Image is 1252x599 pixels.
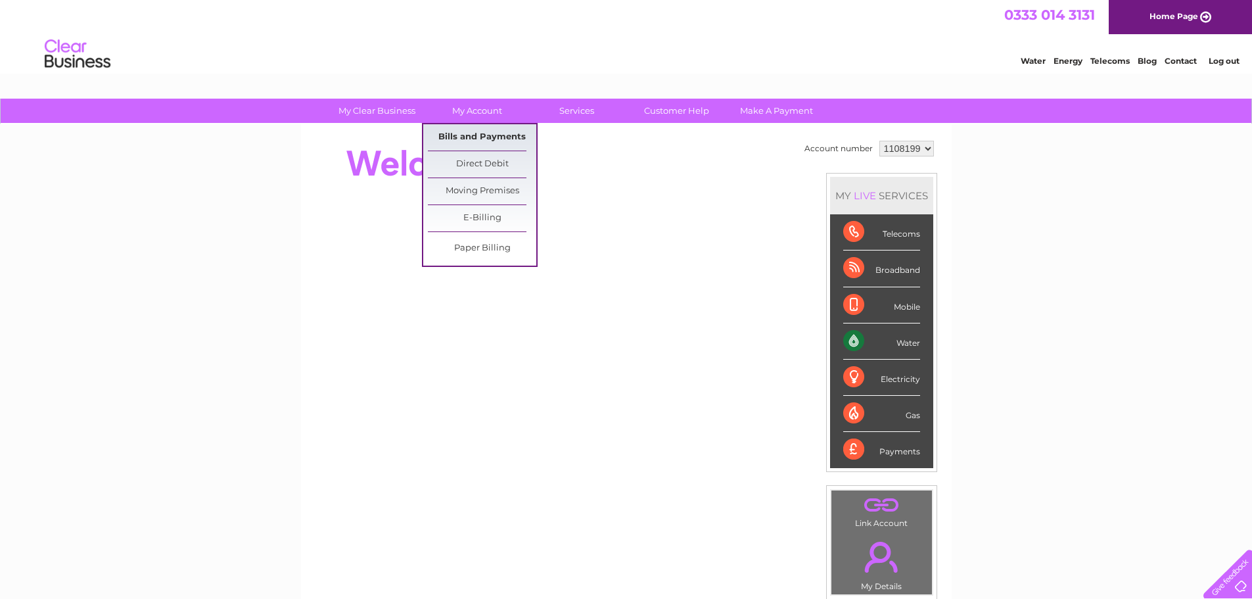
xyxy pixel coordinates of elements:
[1090,56,1130,66] a: Telecoms
[423,99,531,123] a: My Account
[1165,56,1197,66] a: Contact
[428,151,536,178] a: Direct Debit
[44,34,111,74] img: logo.png
[843,323,920,360] div: Water
[830,177,933,214] div: MY SERVICES
[1021,56,1046,66] a: Water
[522,99,631,123] a: Services
[843,396,920,432] div: Gas
[1209,56,1240,66] a: Log out
[835,534,929,580] a: .
[722,99,831,123] a: Make A Payment
[323,99,431,123] a: My Clear Business
[843,287,920,323] div: Mobile
[843,360,920,396] div: Electricity
[428,205,536,231] a: E-Billing
[843,432,920,467] div: Payments
[831,490,933,531] td: Link Account
[428,178,536,204] a: Moving Premises
[831,531,933,595] td: My Details
[316,7,937,64] div: Clear Business is a trading name of Verastar Limited (registered in [GEOGRAPHIC_DATA] No. 3667643...
[622,99,731,123] a: Customer Help
[1054,56,1082,66] a: Energy
[1138,56,1157,66] a: Blog
[851,189,879,202] div: LIVE
[1004,7,1095,23] a: 0333 014 3131
[843,214,920,251] div: Telecoms
[428,235,536,262] a: Paper Billing
[428,124,536,151] a: Bills and Payments
[801,137,876,160] td: Account number
[835,494,929,517] a: .
[843,251,920,287] div: Broadband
